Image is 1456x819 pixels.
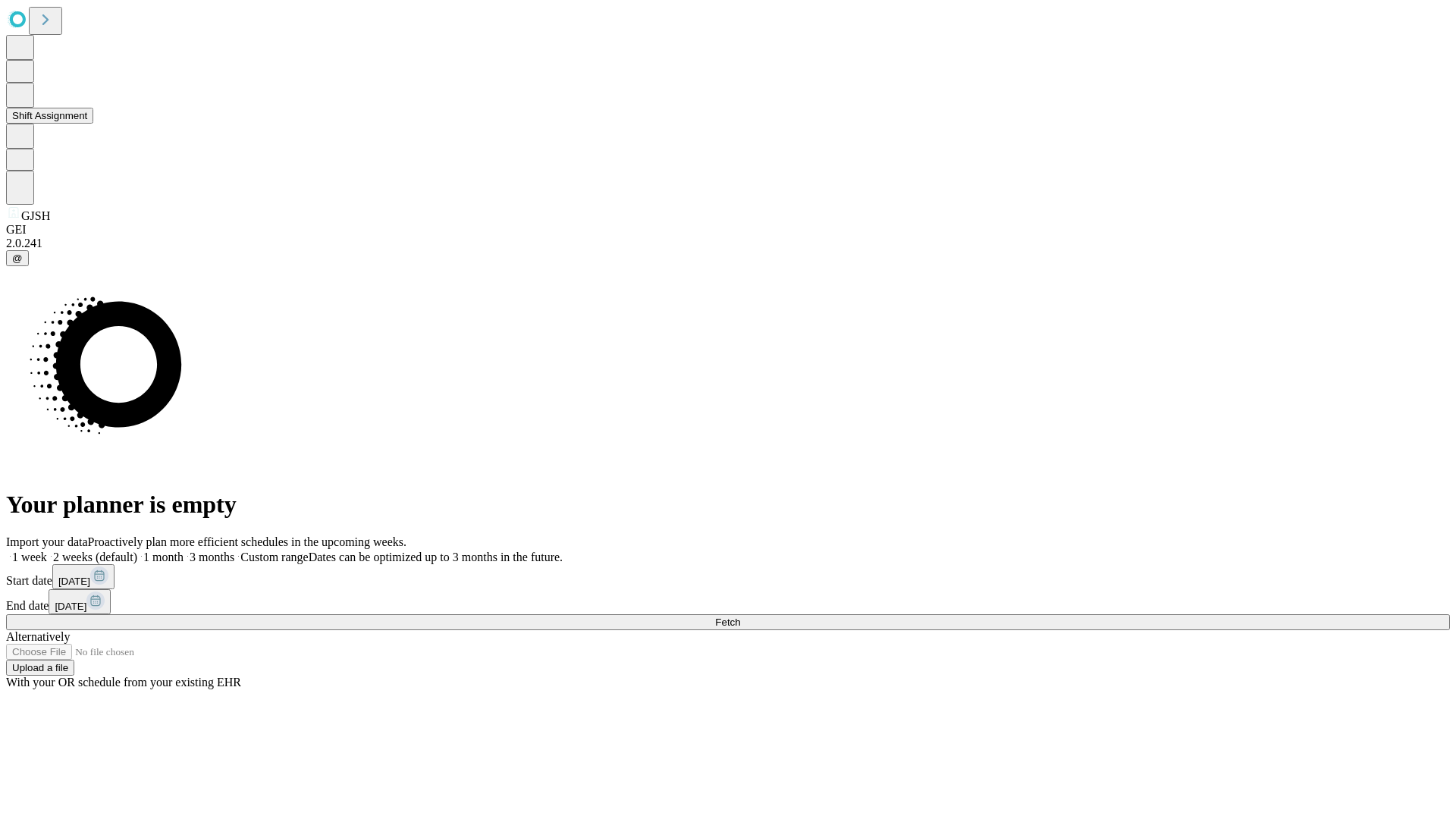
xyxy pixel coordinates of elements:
[12,253,23,264] span: @
[49,589,111,614] button: [DATE]
[6,589,1450,614] div: End date
[6,660,74,676] button: Upload a file
[6,491,1450,519] h1: Your planner is empty
[309,551,563,563] span: Dates can be optimized up to 3 months in the future.
[6,614,1450,630] button: Fetch
[6,250,29,266] button: @
[55,601,86,612] span: [DATE]
[6,535,88,548] span: Import your data
[21,209,50,222] span: GJSH
[6,630,70,643] span: Alternatively
[58,576,90,587] span: [DATE]
[6,237,1450,250] div: 2.0.241
[190,551,234,563] span: 3 months
[6,108,93,124] button: Shift Assignment
[6,223,1450,237] div: GEI
[12,551,47,563] span: 1 week
[53,551,137,563] span: 2 weeks (default)
[715,617,740,628] span: Fetch
[52,564,115,589] button: [DATE]
[240,551,308,563] span: Custom range
[6,676,241,689] span: With your OR schedule from your existing EHR
[143,551,184,563] span: 1 month
[6,564,1450,589] div: Start date
[88,535,406,548] span: Proactively plan more efficient schedules in the upcoming weeks.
